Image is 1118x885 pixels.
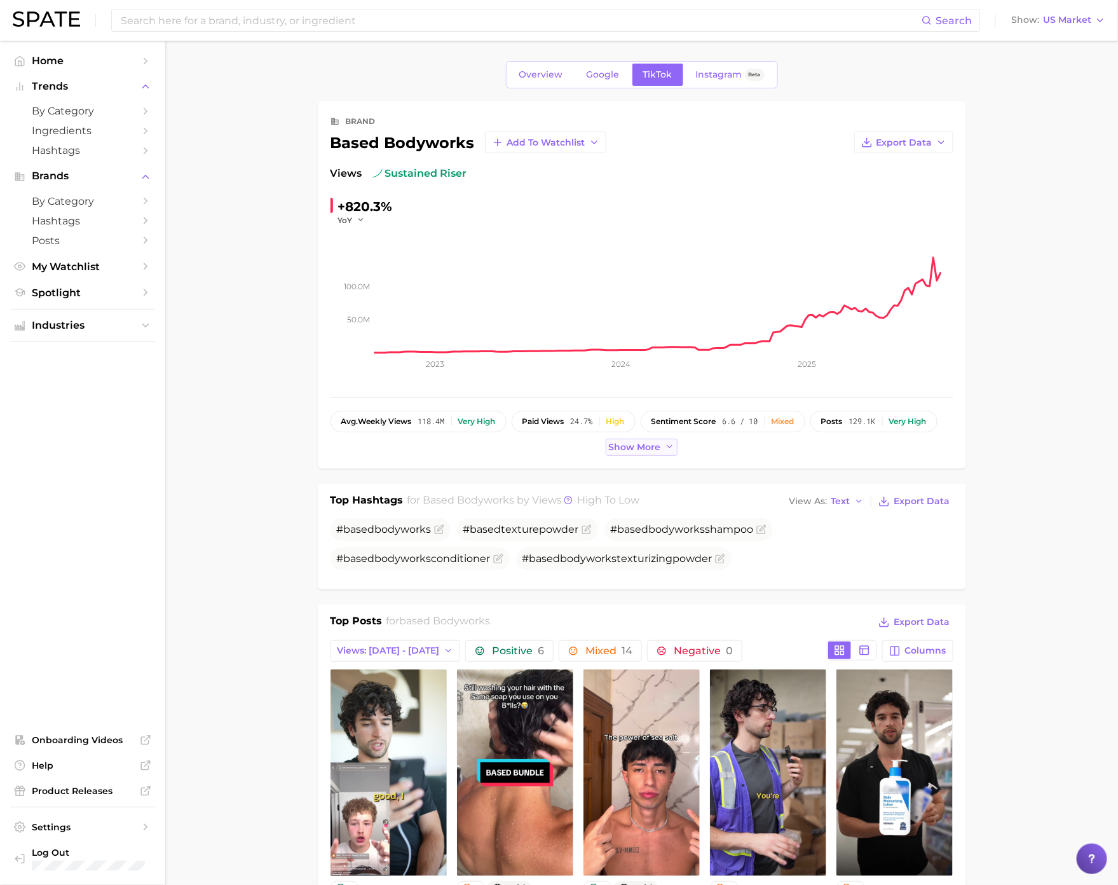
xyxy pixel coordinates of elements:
a: Help [10,756,155,775]
tspan: 2023 [426,359,444,369]
span: My Watchlist [32,261,133,273]
a: Home [10,51,155,71]
span: Trends [32,81,133,92]
span: bodyworks [649,523,706,535]
a: Google [576,64,631,86]
span: Settings [32,821,133,833]
button: ShowUS Market [1008,12,1108,29]
button: Columns [882,640,953,662]
span: based [529,552,561,565]
a: TikTok [632,64,683,86]
span: high to low [577,494,639,506]
span: Home [32,55,133,67]
span: Industries [32,320,133,331]
h1: Top Posts [331,614,383,633]
button: Export Data [875,493,953,511]
tspan: 100.0m [344,282,370,291]
span: 24.7% [571,417,593,426]
div: +820.3% [338,196,393,217]
span: Spotlight [32,287,133,299]
div: Mixed [772,417,794,426]
button: YoY [338,215,365,226]
a: Settings [10,818,155,837]
span: Brands [32,170,133,182]
span: Log Out [32,847,145,858]
span: YoY [338,215,353,226]
a: Spotlight [10,283,155,303]
button: Flag as miscategorized or irrelevant [493,554,503,564]
span: Export Data [894,496,950,507]
span: by Category [32,105,133,117]
span: Add to Watchlist [507,137,585,148]
abbr: average [341,416,358,426]
button: avg.weekly views118.4mVery high [331,411,507,432]
span: based [470,523,501,535]
a: My Watchlist [10,257,155,277]
span: Onboarding Videos [32,734,133,746]
button: posts129.1kVery high [810,411,937,432]
span: 0 [726,645,733,657]
span: Export Data [894,617,950,628]
span: Columns [905,645,946,656]
button: View AsText [786,493,868,510]
tspan: 2025 [798,359,816,369]
span: posts [821,417,843,426]
h2: for by Views [407,493,639,511]
div: brand [346,114,376,129]
span: # conditioner [337,552,491,565]
span: sentiment score [651,417,716,426]
span: Hashtags [32,144,133,156]
span: US Market [1043,17,1091,24]
span: 6 [538,645,544,657]
a: Product Releases [10,781,155,800]
a: Hashtags [10,141,155,160]
span: bodyworks [375,523,432,535]
img: sustained riser [372,168,383,179]
span: Hashtags [32,215,133,227]
button: Show more [606,439,678,456]
span: Show more [609,442,661,453]
span: # texturepowder [463,523,579,535]
span: Text [831,498,850,505]
span: Instagram [696,69,742,80]
span: based [618,523,649,535]
span: Overview [519,69,563,80]
span: Google [587,69,620,80]
a: Hashtags [10,211,155,231]
button: Add to Watchlist [485,132,606,153]
button: Export Data [875,614,953,631]
h2: for [386,614,490,633]
span: Search [936,15,972,27]
button: Trends [10,77,155,96]
span: based [344,523,375,535]
span: 118.4m [418,417,445,426]
button: Export Data [854,132,953,153]
button: Flag as miscategorized or irrelevant [434,525,444,535]
span: Posts [32,235,133,247]
button: Industries [10,316,155,335]
tspan: 50.0m [347,315,370,324]
img: SPATE [13,11,80,27]
button: Views: [DATE] - [DATE] [331,640,461,662]
tspan: 2024 [611,359,631,369]
span: Positive [492,646,544,656]
span: Beta [749,69,761,80]
button: Brands [10,167,155,186]
a: Overview [508,64,574,86]
span: by Category [32,195,133,207]
span: 129.1k [849,417,876,426]
span: Help [32,760,133,771]
button: sentiment score6.6 / 10Mixed [641,411,805,432]
h1: Top Hashtags [331,493,404,511]
span: Product Releases [32,785,133,797]
span: Mixed [585,646,632,656]
span: based [344,552,375,565]
span: Views [331,166,362,181]
span: View As [789,498,828,505]
a: by Category [10,191,155,211]
input: Search here for a brand, industry, or ingredient [119,10,922,31]
div: High [606,417,625,426]
a: Posts [10,231,155,250]
span: 14 [622,645,632,657]
span: Negative [674,646,733,656]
